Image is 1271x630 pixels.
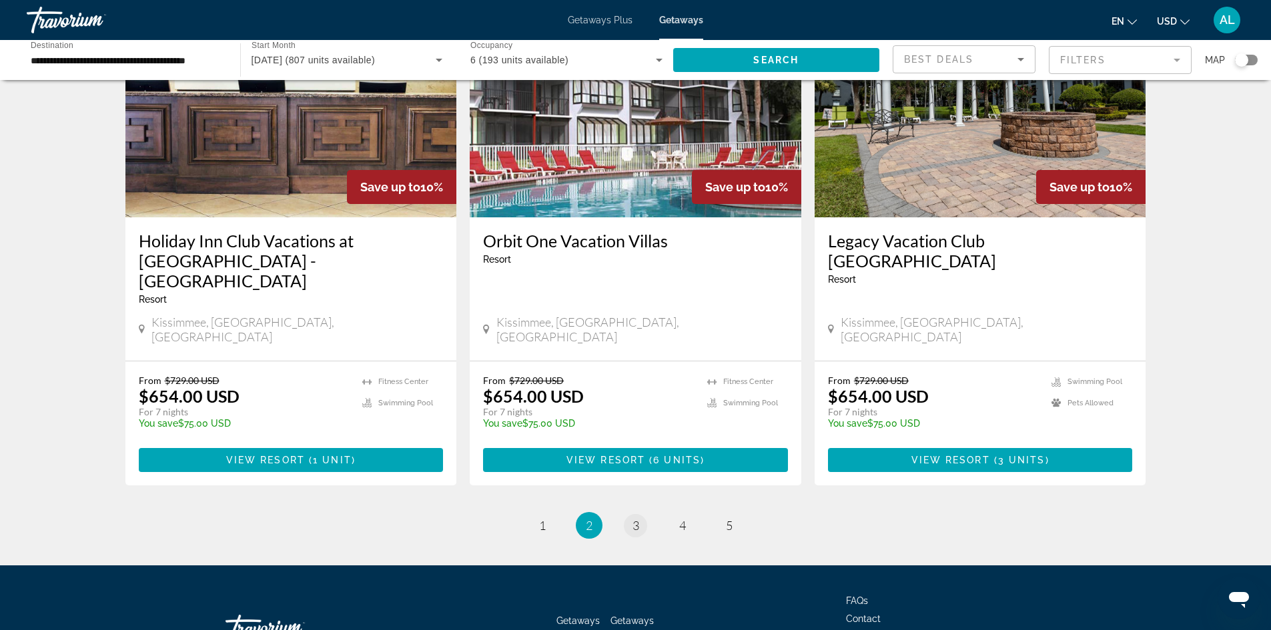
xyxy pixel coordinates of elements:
span: Save up to [360,180,420,194]
button: Search [673,48,880,72]
a: Travorium [27,3,160,37]
div: 10% [692,170,801,204]
span: Swimming Pool [723,399,778,407]
span: You save [483,418,522,429]
span: Save up to [705,180,765,194]
span: Search [753,55,799,65]
p: For 7 nights [828,406,1039,418]
p: $654.00 USD [139,386,240,406]
button: View Resort(6 units) [483,448,788,472]
span: en [1112,16,1124,27]
div: 10% [347,170,456,204]
span: View Resort [566,455,645,465]
span: $729.00 USD [854,375,909,386]
span: Fitness Center [723,377,773,386]
nav: Pagination [125,512,1146,539]
a: Getaways Plus [568,15,632,25]
a: Holiday Inn Club Vacations at [GEOGRAPHIC_DATA] - [GEOGRAPHIC_DATA] [139,231,444,291]
span: 6 (193 units available) [470,55,568,65]
a: Contact [846,613,881,624]
button: User Menu [1210,6,1244,34]
iframe: Button to launch messaging window [1218,577,1260,619]
a: Legacy Vacation Club [GEOGRAPHIC_DATA] [828,231,1133,271]
p: $75.00 USD [483,418,694,429]
a: Getaways [556,615,600,626]
span: Pets Allowed [1068,399,1114,407]
span: You save [828,418,867,429]
img: 5109O01X.jpg [470,4,801,217]
button: View Resort(3 units) [828,448,1133,472]
button: Change currency [1157,11,1190,31]
span: Kissimmee, [GEOGRAPHIC_DATA], [GEOGRAPHIC_DATA] [496,315,788,344]
span: Save up to [1049,180,1110,194]
div: 10% [1036,170,1146,204]
mat-select: Sort by [904,51,1024,67]
span: Best Deals [904,54,973,65]
span: Occupancy [470,41,512,50]
span: Kissimmee, [GEOGRAPHIC_DATA], [GEOGRAPHIC_DATA] [841,315,1132,344]
span: From [483,375,506,386]
span: Fitness Center [378,377,428,386]
p: $654.00 USD [483,386,584,406]
span: $729.00 USD [509,375,564,386]
img: 0670O01X.jpg [125,4,457,217]
span: [DATE] (807 units available) [252,55,376,65]
span: 4 [679,518,686,533]
span: Map [1205,51,1225,69]
span: 3 units [998,455,1045,465]
p: For 7 nights [139,406,350,418]
span: AL [1220,13,1235,27]
span: You save [139,418,178,429]
span: ( ) [990,455,1049,465]
span: 1 unit [313,455,352,465]
button: View Resort(1 unit) [139,448,444,472]
button: Change language [1112,11,1137,31]
span: 5 [726,518,733,533]
span: USD [1157,16,1177,27]
span: Start Month [252,41,296,50]
span: $729.00 USD [165,375,220,386]
span: Destination [31,41,73,49]
span: From [828,375,851,386]
span: 1 [539,518,546,533]
button: Filter [1049,45,1192,75]
span: 6 units [653,455,701,465]
span: From [139,375,161,386]
span: Swimming Pool [378,399,433,407]
a: Orbit One Vacation Villas [483,231,788,251]
span: View Resort [226,455,305,465]
a: Getaways [659,15,703,25]
p: $75.00 USD [828,418,1039,429]
span: View Resort [911,455,990,465]
p: $75.00 USD [139,418,350,429]
span: 2 [586,518,592,533]
img: 8614E01X.jpg [815,4,1146,217]
p: $654.00 USD [828,386,929,406]
span: ( ) [305,455,356,465]
span: 3 [632,518,639,533]
span: ( ) [645,455,705,465]
span: Resort [483,254,511,265]
p: For 7 nights [483,406,694,418]
span: Resort [139,294,167,305]
span: Swimming Pool [1068,377,1122,386]
a: FAQs [846,595,868,606]
span: Resort [828,274,856,285]
span: Kissimmee, [GEOGRAPHIC_DATA], [GEOGRAPHIC_DATA] [151,315,443,344]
